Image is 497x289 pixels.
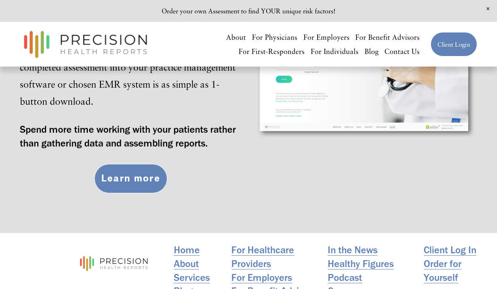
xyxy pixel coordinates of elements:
[20,27,151,62] img: Precision Health Reports
[456,250,497,289] iframe: Chat Widget
[384,44,420,58] a: Contact Us
[94,164,167,194] a: Learn more
[174,243,200,257] a: Home
[174,271,210,285] a: Services
[365,44,379,58] a: Blog
[252,30,297,44] a: For Physicians
[303,30,350,44] a: For Employers
[355,30,420,44] a: For Benefit Advisors
[239,44,305,58] a: For First-Responders
[328,257,419,285] a: Healthy Figures Podcast
[424,243,476,257] a: Client Log In
[226,30,246,44] a: About
[20,123,241,150] h4: Spend more time working with your patients rather than gathering data and assembling reports.
[431,32,477,57] a: Client Login
[231,243,323,271] a: For Healthcare Providers
[424,257,477,285] a: Order for Yourself
[231,271,292,285] a: For Employers
[328,243,378,257] a: In the News
[311,44,358,58] a: For Individuals
[174,257,199,271] a: About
